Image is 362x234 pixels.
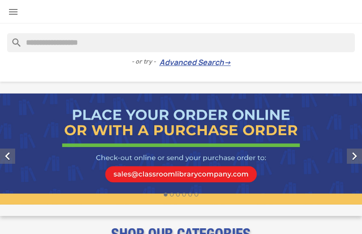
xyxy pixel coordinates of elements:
i: search [7,33,18,45]
i:  [347,149,362,164]
i:  [8,6,19,18]
span: - or try - [132,57,159,66]
span: → [224,58,231,67]
input: Search [7,33,355,52]
a: Advanced Search→ [159,58,231,67]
